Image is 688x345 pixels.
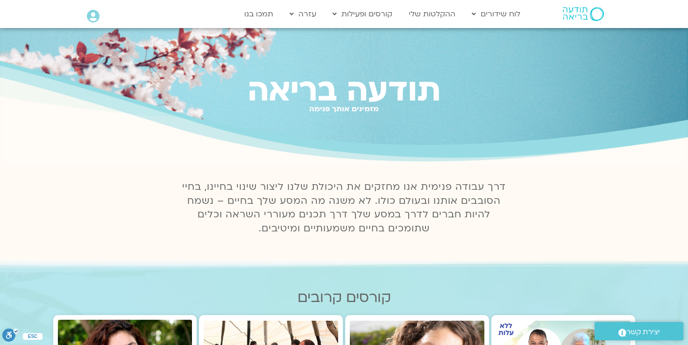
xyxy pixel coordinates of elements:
a: יצירת קשר [595,322,683,340]
p: דרך עבודה פנימית אנו מחזקים את היכולת שלנו ליצור שינוי בחיינו, בחיי הסובבים אותנו ובעולם כולו. לא... [177,180,511,236]
h2: קורסים קרובים [53,289,635,306]
span: יצירת קשר [626,326,660,338]
a: תמכו בנו [240,5,278,23]
a: עזרה [285,5,321,23]
a: לוח שידורים [467,5,525,23]
img: תודעה בריאה [563,7,604,21]
a: ההקלטות שלי [404,5,460,23]
a: קורסים ופעילות [328,5,397,23]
